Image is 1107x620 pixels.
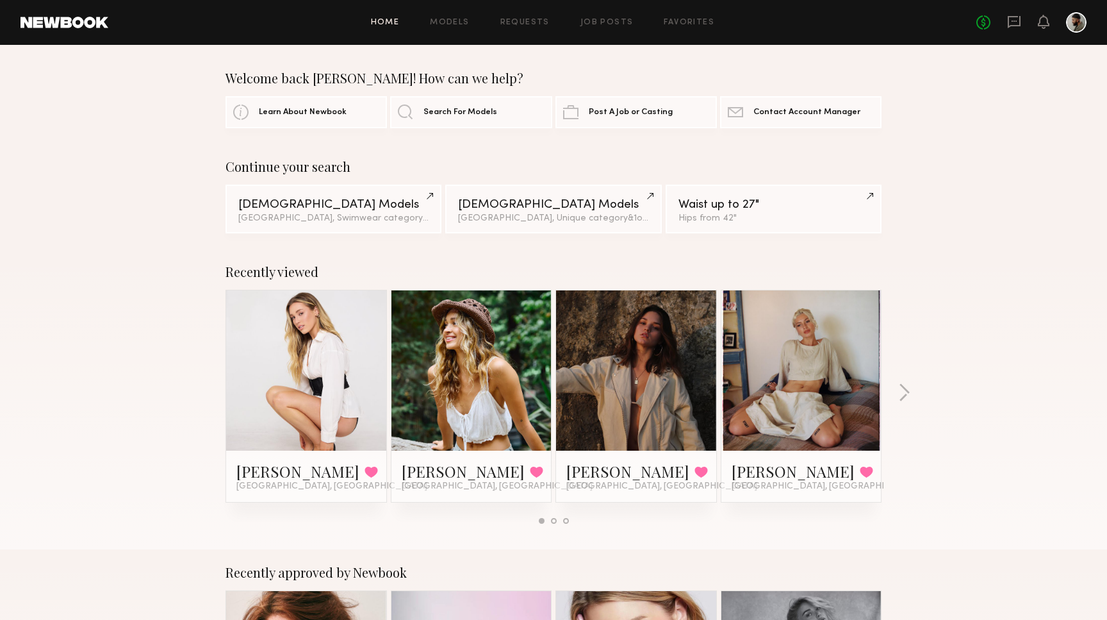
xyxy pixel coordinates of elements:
div: Recently viewed [225,264,881,280]
a: Favorites [664,19,714,27]
a: [PERSON_NAME] [236,461,359,482]
a: Search For Models [390,96,552,128]
div: [DEMOGRAPHIC_DATA] Models [458,199,648,211]
a: Requests [500,19,550,27]
a: Contact Account Manager [720,96,881,128]
a: Post A Job or Casting [555,96,717,128]
a: Models [430,19,469,27]
a: Learn About Newbook [225,96,387,128]
a: [PERSON_NAME] [566,461,689,482]
span: Contact Account Manager [753,108,860,117]
span: [GEOGRAPHIC_DATA], [GEOGRAPHIC_DATA] [732,482,922,492]
div: [GEOGRAPHIC_DATA], Swimwear category [238,214,429,223]
span: [GEOGRAPHIC_DATA], [GEOGRAPHIC_DATA] [402,482,593,492]
span: Search For Models [423,108,497,117]
div: Recently approved by Newbook [225,565,881,580]
a: Waist up to 27"Hips from 42" [666,185,881,233]
div: [DEMOGRAPHIC_DATA] Models [238,199,429,211]
span: Learn About Newbook [259,108,347,117]
div: Hips from 42" [678,214,869,223]
div: [GEOGRAPHIC_DATA], Unique category [458,214,648,223]
div: Continue your search [225,159,881,174]
a: [DEMOGRAPHIC_DATA] Models[GEOGRAPHIC_DATA], Swimwear category&1other filter [225,185,441,233]
div: Welcome back [PERSON_NAME]! How can we help? [225,71,881,86]
span: [GEOGRAPHIC_DATA], [GEOGRAPHIC_DATA] [236,482,427,492]
a: [DEMOGRAPHIC_DATA] Models[GEOGRAPHIC_DATA], Unique category&1other filter [445,185,661,233]
span: & 1 other filter [628,214,683,222]
span: [GEOGRAPHIC_DATA], [GEOGRAPHIC_DATA] [566,482,757,492]
a: [PERSON_NAME] [732,461,855,482]
a: Home [371,19,400,27]
a: Job Posts [580,19,634,27]
a: [PERSON_NAME] [402,461,525,482]
span: Post A Job or Casting [589,108,673,117]
div: Waist up to 27" [678,199,869,211]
